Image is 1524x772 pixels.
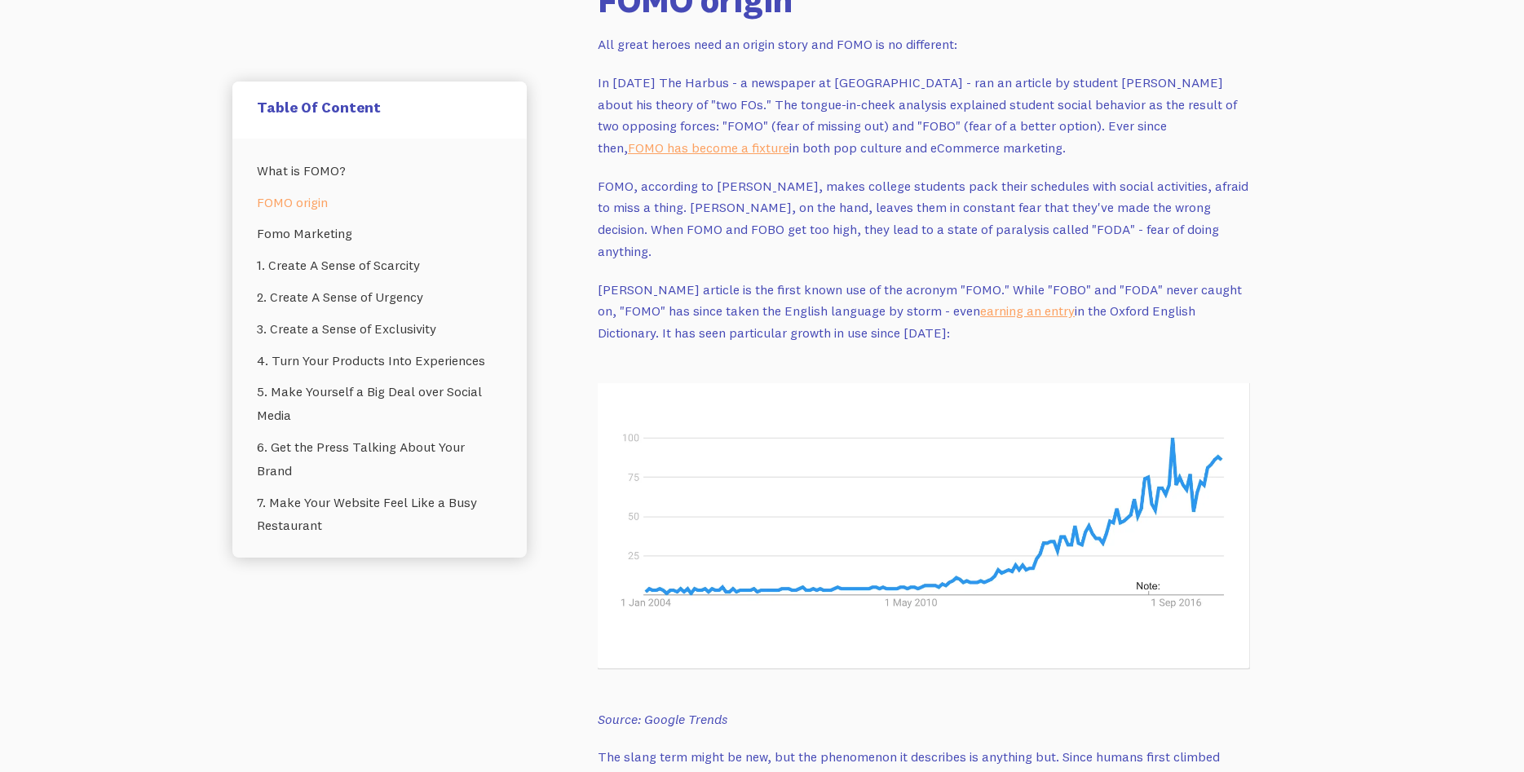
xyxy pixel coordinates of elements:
[257,344,502,376] a: 4. Turn Your Products Into Experiences
[257,312,502,344] a: 3. Create a Sense of Exclusivity
[257,154,502,186] a: What is FOMO?
[598,175,1250,262] p: FOMO, according to [PERSON_NAME], makes college students pack their schedules with social activit...
[598,383,1250,669] img: image alt text
[257,431,502,487] a: 6. Get the Press Talking About Your Brand
[257,98,502,117] h5: Table Of Content
[598,72,1250,159] p: In [DATE] The Harbus - a newspaper at [GEOGRAPHIC_DATA] - ran an article by student [PERSON_NAME]...
[980,302,1075,319] a: earning an entry
[257,281,502,313] a: 2. Create A Sense of Urgency
[257,218,502,249] a: Fomo Marketing
[598,33,1250,55] p: All great heroes need an origin story and FOMO is no different:
[257,486,502,541] a: 7. Make Your Website Feel Like a Busy Restaurant
[628,139,789,156] a: FOMO has become a fixture
[257,376,502,431] a: 5. Make Yourself a Big Deal over Social Media
[257,249,502,281] a: 1. Create A Sense of Scarcity
[257,186,502,218] a: FOMO origin
[598,279,1250,344] p: [PERSON_NAME] article is the first known use of the acronym "FOMO." While "FOBO" and "FODA" never...
[598,711,727,727] em: Source: Google Trends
